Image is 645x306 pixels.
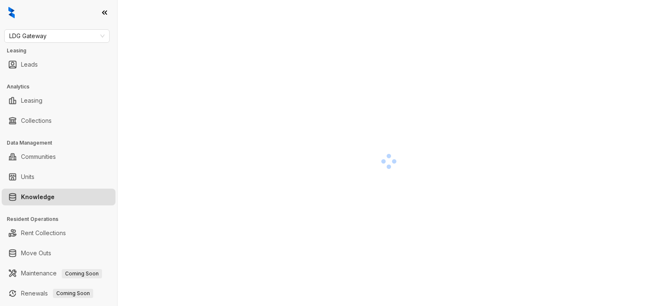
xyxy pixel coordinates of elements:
li: Rent Collections [2,225,115,241]
li: Units [2,169,115,185]
li: Leasing [2,92,115,109]
a: Leasing [21,92,42,109]
li: Maintenance [2,265,115,282]
a: Move Outs [21,245,51,262]
li: Renewals [2,285,115,302]
a: Collections [21,112,52,129]
a: Rent Collections [21,225,66,241]
li: Communities [2,148,115,165]
a: Knowledge [21,189,55,205]
li: Collections [2,112,115,129]
li: Move Outs [2,245,115,262]
h3: Analytics [7,83,117,91]
li: Knowledge [2,189,115,205]
span: LDG Gateway [9,30,105,42]
h3: Data Management [7,139,117,147]
img: logo [8,7,15,18]
a: Units [21,169,34,185]
a: RenewalsComing Soon [21,285,93,302]
li: Leads [2,56,115,73]
span: Coming Soon [62,269,102,278]
a: Communities [21,148,56,165]
a: Leads [21,56,38,73]
span: Coming Soon [53,289,93,298]
h3: Resident Operations [7,215,117,223]
h3: Leasing [7,47,117,54]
